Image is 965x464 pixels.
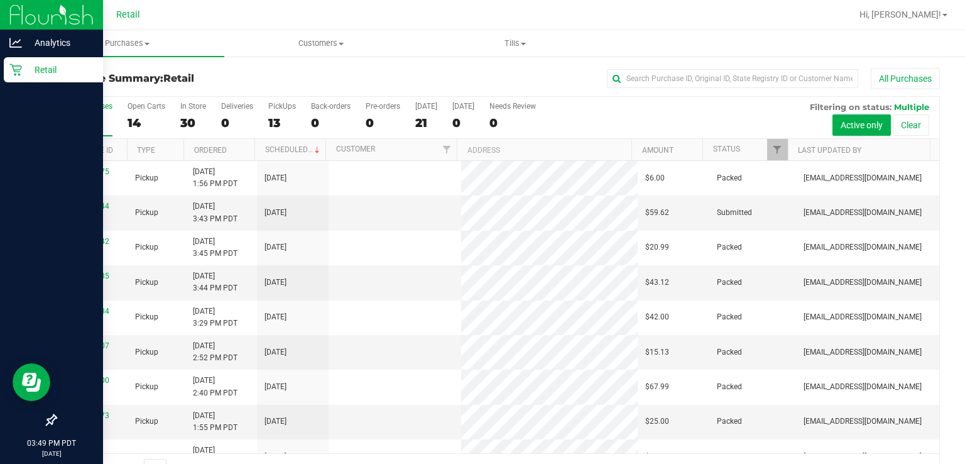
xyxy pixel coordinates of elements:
span: [EMAIL_ADDRESS][DOMAIN_NAME] [804,346,922,358]
span: $25.00 [645,416,669,428]
span: Multiple [894,102,929,112]
span: Packed [717,311,742,323]
span: Pickup [135,346,158,358]
span: [EMAIL_ADDRESS][DOMAIN_NAME] [804,207,922,219]
div: Open Carts [128,102,165,111]
span: [DATE] [264,346,286,358]
span: Tills [418,38,611,49]
span: [DATE] [264,172,286,184]
span: Packed [717,277,742,289]
div: Deliveries [221,102,253,111]
div: [DATE] [415,102,437,111]
div: 0 [489,116,536,130]
h3: Purchase Summary: [55,73,350,84]
span: [DATE] 3:45 PM PDT [193,236,237,260]
div: Needs Review [489,102,536,111]
div: 0 [452,116,474,130]
span: [DATE] 2:52 PM PDT [193,340,237,364]
span: [DATE] [264,416,286,428]
span: [DATE] 1:56 PM PDT [193,166,237,190]
inline-svg: Analytics [9,36,22,49]
span: $20.26 [645,451,669,463]
span: Pickup [135,451,158,463]
div: Pre-orders [366,102,400,111]
span: [EMAIL_ADDRESS][DOMAIN_NAME] [804,416,922,428]
div: [DATE] [452,102,474,111]
a: Tills [418,30,612,57]
a: Ordered [194,146,227,155]
div: Back-orders [311,102,351,111]
span: [DATE] [264,241,286,253]
span: [DATE] [264,277,286,289]
span: Submitted [717,207,752,219]
span: [DATE] [264,207,286,219]
p: 03:49 PM PDT [6,438,97,449]
p: Analytics [22,35,97,50]
p: [DATE] [6,449,97,458]
span: [DATE] [264,381,286,393]
iframe: Resource center [13,363,50,401]
span: $6.00 [645,172,665,184]
span: Packed [717,172,742,184]
span: [DATE] 3:44 PM PDT [193,270,237,294]
span: $43.12 [645,277,669,289]
inline-svg: Retail [9,64,22,76]
span: Packed [717,241,742,253]
span: [EMAIL_ADDRESS][DOMAIN_NAME] [804,277,922,289]
a: Customers [224,30,418,57]
a: Customer [336,145,375,153]
button: All Purchases [871,68,940,89]
span: Pickup [135,311,158,323]
span: Retail [116,9,140,20]
span: Customers [225,38,418,49]
span: [EMAIL_ADDRESS][DOMAIN_NAME] [804,451,922,463]
span: $59.62 [645,207,669,219]
div: 0 [366,116,400,130]
button: Active only [832,114,891,136]
span: Pickup [135,207,158,219]
a: Scheduled [265,145,322,154]
span: [DATE] 3:43 PM PDT [193,201,237,224]
a: Filter [767,139,788,160]
span: Pickup [135,416,158,428]
a: Purchases [30,30,224,57]
span: [EMAIL_ADDRESS][DOMAIN_NAME] [804,381,922,393]
a: Status [713,145,740,153]
input: Search Purchase ID, Original ID, State Registry ID or Customer Name... [607,69,858,88]
div: 0 [311,116,351,130]
span: Packed [717,416,742,428]
span: [EMAIL_ADDRESS][DOMAIN_NAME] [804,241,922,253]
span: Filtering on status: [810,102,891,112]
span: $20.99 [645,241,669,253]
p: Retail [22,62,97,77]
span: Pickup [135,381,158,393]
span: [DATE] 2:40 PM PDT [193,375,237,399]
button: Clear [893,114,929,136]
a: Last Updated By [798,146,861,155]
div: 30 [180,116,206,130]
span: Pickup [135,172,158,184]
a: Amount [642,146,673,155]
th: Address [457,139,631,161]
span: [DATE] [264,451,286,463]
div: 14 [128,116,165,130]
span: $67.99 [645,381,669,393]
span: Packed [717,346,742,358]
span: Purchases [30,38,224,49]
div: 0 [221,116,253,130]
span: Packed [717,381,742,393]
span: Hi, [PERSON_NAME]! [859,9,941,19]
span: Packed [717,451,742,463]
div: 13 [268,116,296,130]
span: [DATE] [264,311,286,323]
span: $15.13 [645,346,669,358]
span: [EMAIL_ADDRESS][DOMAIN_NAME] [804,311,922,323]
div: PickUps [268,102,296,111]
span: Pickup [135,277,158,289]
span: Pickup [135,241,158,253]
span: [EMAIL_ADDRESS][DOMAIN_NAME] [804,172,922,184]
a: Filter [436,139,457,160]
div: 21 [415,116,437,130]
a: Type [137,146,155,155]
div: In Store [180,102,206,111]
